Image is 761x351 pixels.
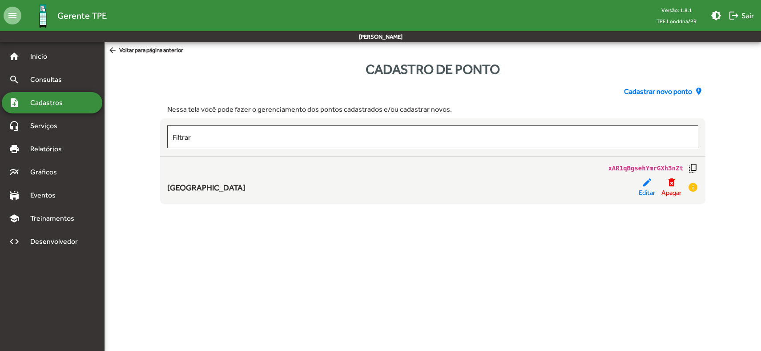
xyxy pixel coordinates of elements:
[9,167,20,178] mat-icon: multiline_chart
[711,10,721,21] mat-icon: brightness_medium
[28,1,57,30] img: Logo
[167,104,698,115] div: Nessa tela você pode fazer o gerenciamento dos pontos cadastrados e/ou cadastrar novos.
[649,4,704,16] div: Versão: 1.8.1
[25,213,85,224] span: Treinamentos
[9,190,20,201] mat-icon: stadium
[4,7,21,24] mat-icon: menu
[666,177,677,188] mat-icon: delete_forever
[25,74,73,85] span: Consultas
[57,8,107,23] span: Gerente TPE
[9,213,20,224] mat-icon: school
[661,188,681,198] span: Apagar
[21,1,107,30] a: Gerente TPE
[639,188,655,198] span: Editar
[624,86,692,97] span: Cadastrar novo ponto
[725,8,757,24] button: Sair
[25,190,68,201] span: Eventos
[688,182,698,193] mat-icon: info
[729,8,754,24] span: Sair
[9,144,20,154] mat-icon: print
[9,121,20,131] mat-icon: headset_mic
[642,177,652,188] mat-icon: edit
[25,121,69,131] span: Serviços
[649,16,704,27] span: TPE Londrina/PR
[729,10,739,21] mat-icon: logout
[25,51,60,62] span: Início
[167,183,246,192] span: [GEOGRAPHIC_DATA]
[108,46,119,56] mat-icon: arrow_back
[9,74,20,85] mat-icon: search
[9,97,20,108] mat-icon: note_add
[25,167,69,178] span: Gráficos
[608,164,683,173] code: xAR1qBgsehYmrGXh3nZt
[105,59,761,79] div: Cadastro de ponto
[688,163,698,173] mat-icon: copy_all
[9,51,20,62] mat-icon: home
[108,46,183,56] span: Voltar para página anterior
[25,144,73,154] span: Relatórios
[25,97,74,108] span: Cadastros
[694,87,705,97] mat-icon: add_location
